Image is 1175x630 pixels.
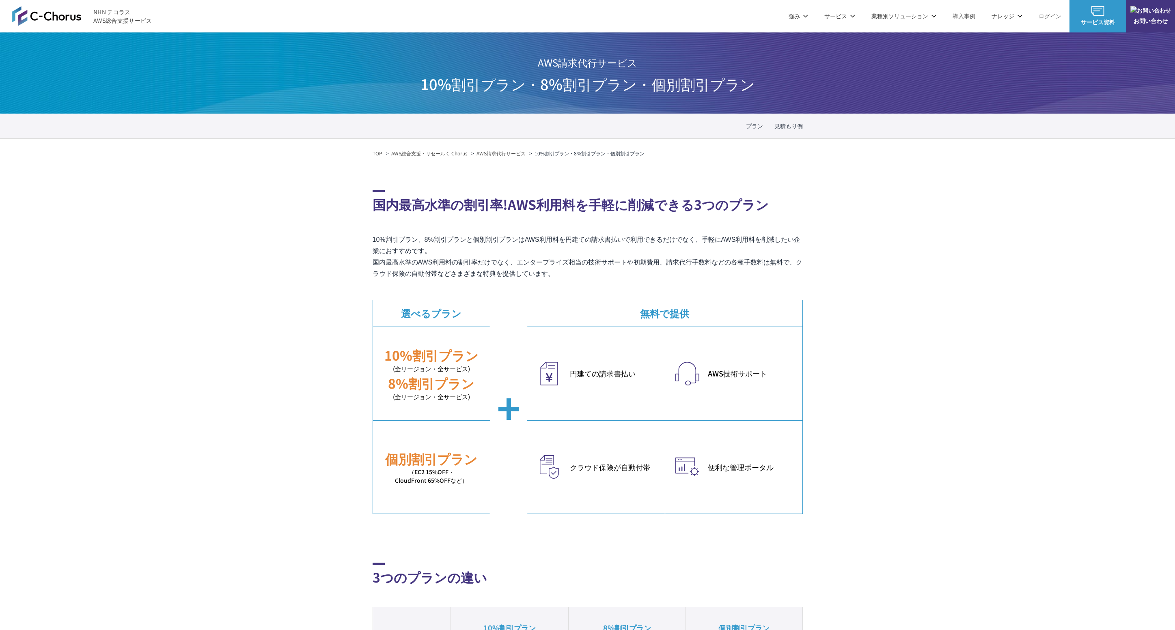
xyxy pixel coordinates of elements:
img: AWS総合支援サービス C-Chorus [12,6,81,26]
a: AWS請求代行サービス [476,150,526,157]
em: AWS技術サポート [708,368,794,379]
p: 業種別ソリューション [871,12,936,20]
a: ログイン [1039,12,1061,20]
em: 便利な管理ポータル [708,462,794,473]
span: NHN テコラス AWS総合支援サービス [93,8,152,25]
p: 10%割引プラン、8%割引プランと個別割引プランはAWS利用料を円建ての請求書払いで利用できるだけでなく、手軽にAWS利用料を削減したい企業におすすめです。 国内最高水準のAWS利用料の割引率だ... [373,234,803,280]
em: 10%割引プラン [384,346,479,364]
em: 個別割引プラン [385,449,477,468]
p: ナレッジ [992,12,1022,20]
h2: 国内最高水準の割引率!AWS利用料を手軽に削減できる3つのプラン [373,190,803,214]
span: サービス資料 [1069,18,1126,26]
h2: 3つのプランの違い [373,563,803,587]
img: AWS総合支援サービス C-Chorus サービス資料 [1091,6,1104,16]
span: お問い合わせ [1126,17,1175,25]
a: 見積もり例 [774,122,803,130]
img: お問い合わせ [1130,6,1171,15]
p: 強み [789,12,808,20]
em: 10%割引プラン・8%割引プラン・個別割引プラン [535,150,645,157]
a: TOP [373,150,382,157]
em: 円建ての請求書払い [570,368,657,379]
p: サービス [824,12,855,20]
em: クラウド保険が自動付帯 [570,462,657,473]
em: 8%割引プラン [388,374,474,392]
span: AWS請求代行サービス [420,52,755,73]
a: 導入事例 [953,12,975,20]
a: AWS総合支援・リセール C-Chorus [391,150,468,157]
small: (全リージョン・全サービス) [373,364,490,374]
a: プラン [746,122,763,130]
dt: 無料で提供 [527,300,802,327]
dt: 選べるプラン [373,300,490,327]
a: AWS総合支援サービス C-Chorus NHN テコラスAWS総合支援サービス [12,6,152,26]
small: (全リージョン・全サービス) [373,392,490,402]
span: 10%割引プラン・8%割引プラン ・個別割引プラン [420,73,755,94]
small: （EC2 15%OFF・ CloudFront 65%OFFなど） [373,468,490,485]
